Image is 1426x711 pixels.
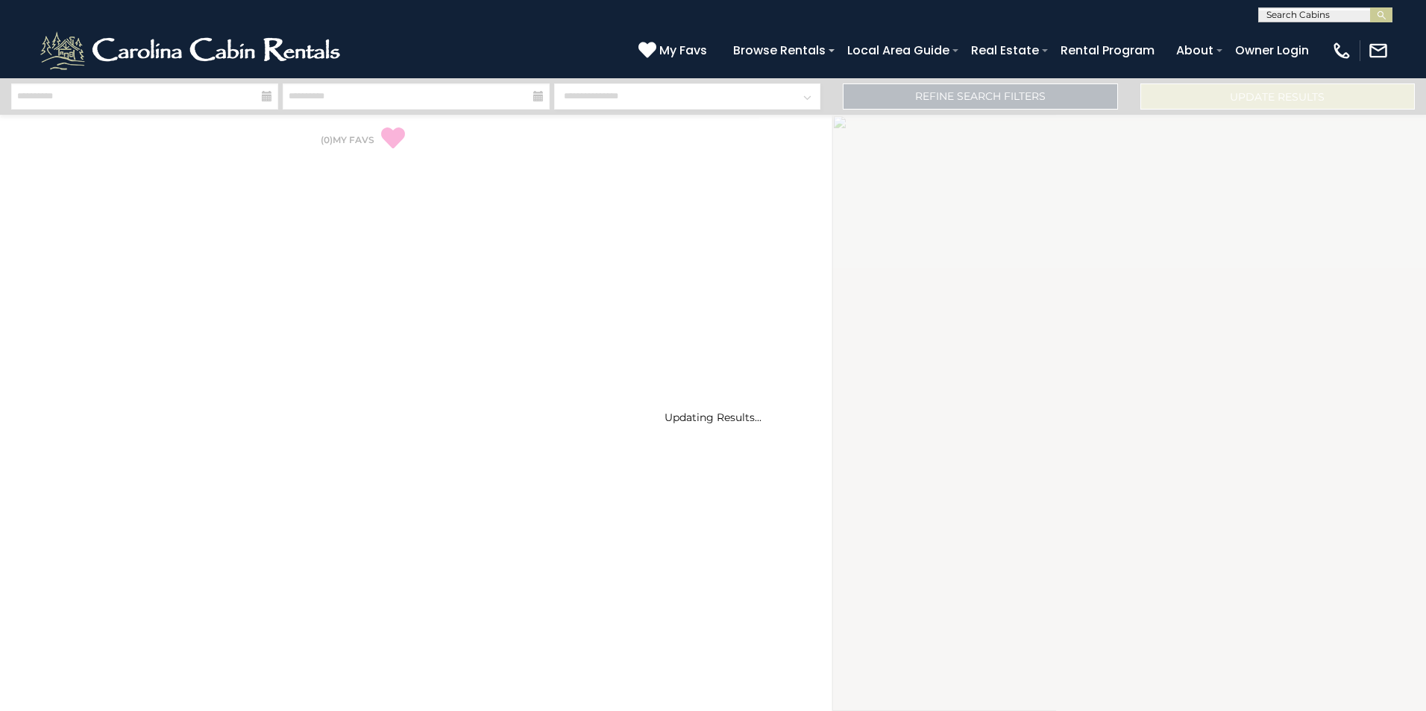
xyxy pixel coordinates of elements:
img: mail-regular-white.png [1368,40,1389,61]
a: Rental Program [1053,37,1162,63]
a: My Favs [638,41,711,60]
a: About [1169,37,1221,63]
a: Browse Rentals [726,37,833,63]
a: Local Area Guide [840,37,957,63]
img: White-1-2.png [37,28,347,73]
a: Owner Login [1228,37,1316,63]
img: phone-regular-white.png [1331,40,1352,61]
span: My Favs [659,41,707,60]
a: Real Estate [964,37,1046,63]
